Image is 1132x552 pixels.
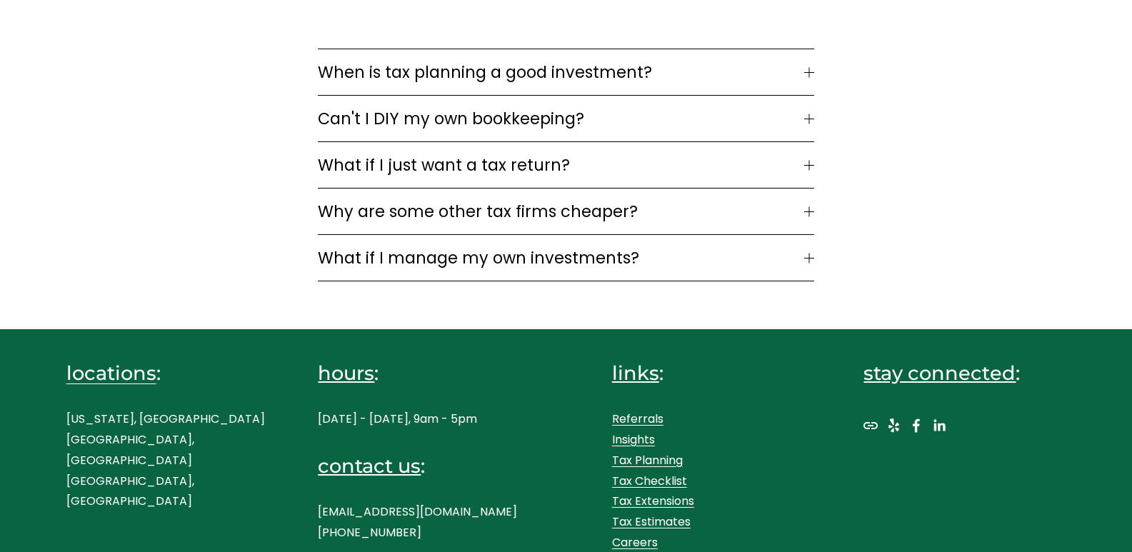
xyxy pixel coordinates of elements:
[932,418,946,433] a: LinkedIn
[612,409,663,430] a: Referrals
[318,360,520,386] h4: :
[318,454,421,478] span: contact us
[66,409,269,512] p: [US_STATE], [GEOGRAPHIC_DATA] [GEOGRAPHIC_DATA], [GEOGRAPHIC_DATA] [GEOGRAPHIC_DATA], [GEOGRAPHIC...
[318,142,813,188] button: What if I just want a tax return?
[66,360,269,386] h4: :
[863,360,1066,386] h4: :
[318,235,813,281] button: What if I manage my own investments?
[318,153,803,177] span: What if I just want a tax return?
[318,409,520,430] p: [DATE] - [DATE], 9am - 5pm
[318,453,520,479] h4: :
[612,491,694,512] a: Tax Extensions
[318,199,803,224] span: Why are some other tax firms cheaper?
[612,471,687,492] a: Tax Checklist
[318,502,520,543] p: [EMAIL_ADDRESS][DOMAIN_NAME] [PHONE_NUMBER]
[612,360,814,386] h4: :
[612,512,691,533] a: Tax Estimates
[863,418,878,433] a: URL
[318,189,813,234] button: Why are some other tax firms cheaper?
[612,451,683,471] a: Tax Planning
[612,430,655,451] a: Insights
[612,361,659,385] span: links
[318,106,803,131] span: Can't I DIY my own bookkeeping?
[318,96,813,141] button: Can't I DIY my own bookkeeping?
[318,49,813,95] button: When is tax planning a good investment?
[318,361,374,385] span: hours
[66,360,156,386] a: locations
[318,60,803,84] span: When is tax planning a good investment?
[886,418,901,433] a: Yelp
[318,246,803,270] span: What if I manage my own investments?
[863,361,1016,385] span: stay connected
[909,418,923,433] a: Facebook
